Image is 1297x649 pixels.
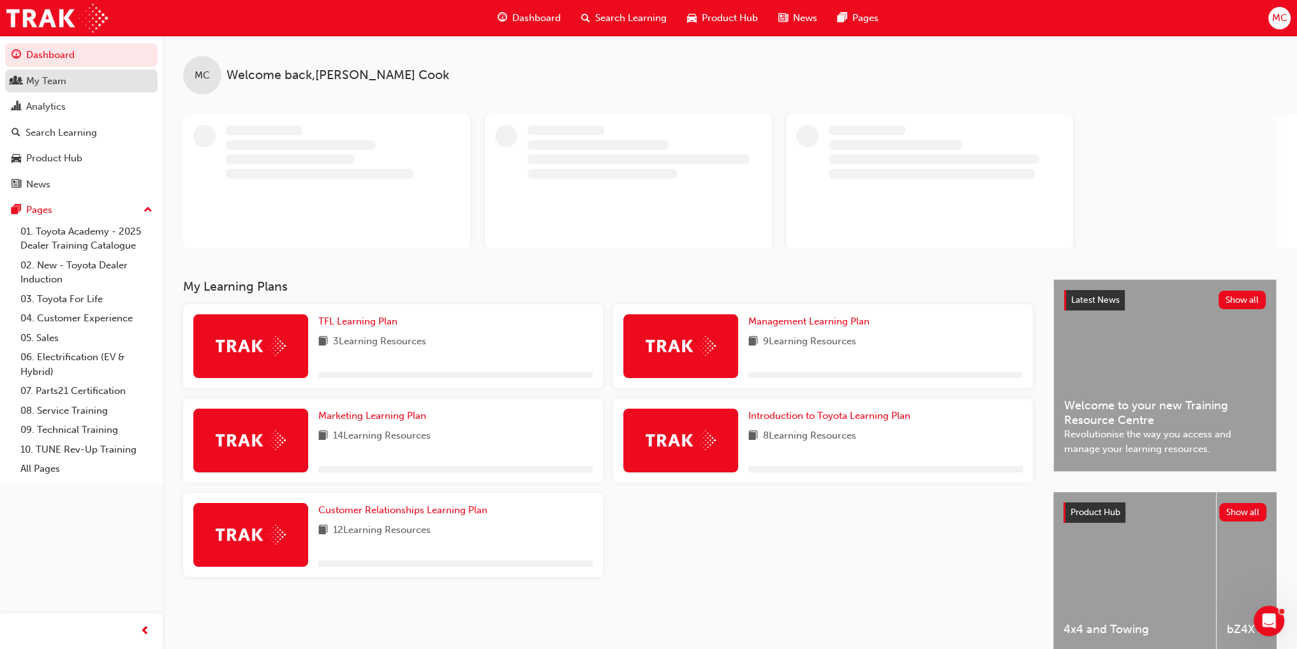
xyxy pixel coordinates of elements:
[581,10,590,26] span: search-icon
[1071,507,1120,518] span: Product Hub
[183,279,1033,294] h3: My Learning Plans
[5,121,158,145] a: Search Learning
[11,50,21,61] span: guage-icon
[195,68,210,83] span: MC
[11,101,21,113] span: chart-icon
[226,68,449,83] span: Welcome back , [PERSON_NAME] Cook
[778,10,788,26] span: news-icon
[793,11,817,26] span: News
[11,205,21,216] span: pages-icon
[1053,279,1277,472] a: Latest NewsShow allWelcome to your new Training Resource CentreRevolutionise the way you access a...
[333,334,426,350] span: 3 Learning Resources
[11,179,21,191] span: news-icon
[26,74,66,89] div: My Team
[6,4,108,33] img: Trak
[838,10,847,26] span: pages-icon
[216,430,286,450] img: Trak
[15,256,158,289] a: 02. New - Toyota Dealer Induction
[26,177,50,192] div: News
[333,523,431,539] span: 12 Learning Resources
[571,5,677,31] a: search-iconSearch Learning
[5,147,158,170] a: Product Hub
[702,11,758,26] span: Product Hub
[1064,427,1266,456] span: Revolutionise the way you access and manage your learning resources.
[15,420,158,440] a: 09. Technical Training
[15,381,158,401] a: 07. Parts21 Certification
[748,410,910,421] span: Introduction to Toyota Learning Plan
[318,523,328,539] span: book-icon
[11,76,21,87] span: people-icon
[318,504,487,516] span: Customer Relationships Learning Plan
[768,5,827,31] a: news-iconNews
[5,198,158,222] button: Pages
[15,328,158,348] a: 05. Sales
[677,5,768,31] a: car-iconProduct Hub
[318,314,403,329] a: TFL Learning Plan
[11,153,21,164] span: car-icon
[216,336,286,356] img: Trak
[216,525,286,544] img: Trak
[763,428,856,444] span: 8 Learning Resources
[1268,7,1291,29] button: MC
[748,314,875,329] a: Management Learning Plan
[318,334,328,350] span: book-icon
[498,10,507,26] span: guage-icon
[687,10,697,26] span: car-icon
[15,440,158,460] a: 10. TUNE Rev-Up Training
[318,409,431,423] a: Marketing Learning Plan
[318,428,328,444] span: book-icon
[140,623,150,639] span: prev-icon
[748,316,870,327] span: Management Learning Plan
[5,69,158,93] a: My Team
[144,202,152,219] span: up-icon
[1064,502,1266,523] a: Product HubShow all
[15,289,158,309] a: 03. Toyota For Life
[26,203,52,217] div: Pages
[5,41,158,198] button: DashboardMy TeamAnalyticsSearch LearningProduct HubNews
[646,430,716,450] img: Trak
[748,428,758,444] span: book-icon
[763,334,856,350] span: 9 Learning Resources
[595,11,667,26] span: Search Learning
[1071,295,1120,305] span: Latest News
[1219,503,1267,521] button: Show all
[26,151,82,166] div: Product Hub
[26,99,66,114] div: Analytics
[5,43,158,67] a: Dashboard
[1064,622,1206,637] span: 4x4 and Towing
[15,309,158,328] a: 04. Customer Experience
[748,334,758,350] span: book-icon
[15,222,158,256] a: 01. Toyota Academy - 2025 Dealer Training Catalogue
[5,173,158,196] a: News
[15,401,158,421] a: 08. Service Training
[646,336,716,356] img: Trak
[318,503,493,518] a: Customer Relationships Learning Plan
[318,410,426,421] span: Marketing Learning Plan
[11,128,20,139] span: search-icon
[827,5,889,31] a: pages-iconPages
[333,428,431,444] span: 14 Learning Resources
[512,11,561,26] span: Dashboard
[1219,291,1266,309] button: Show all
[852,11,878,26] span: Pages
[1271,11,1287,26] span: MC
[1064,290,1266,310] a: Latest NewsShow all
[15,347,158,381] a: 06. Electrification (EV & Hybrid)
[318,316,397,327] span: TFL Learning Plan
[1064,398,1266,427] span: Welcome to your new Training Resource Centre
[15,459,158,479] a: All Pages
[748,409,915,423] a: Introduction to Toyota Learning Plan
[26,126,97,140] div: Search Learning
[5,95,158,119] a: Analytics
[487,5,571,31] a: guage-iconDashboard
[1254,606,1284,636] iframe: Intercom live chat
